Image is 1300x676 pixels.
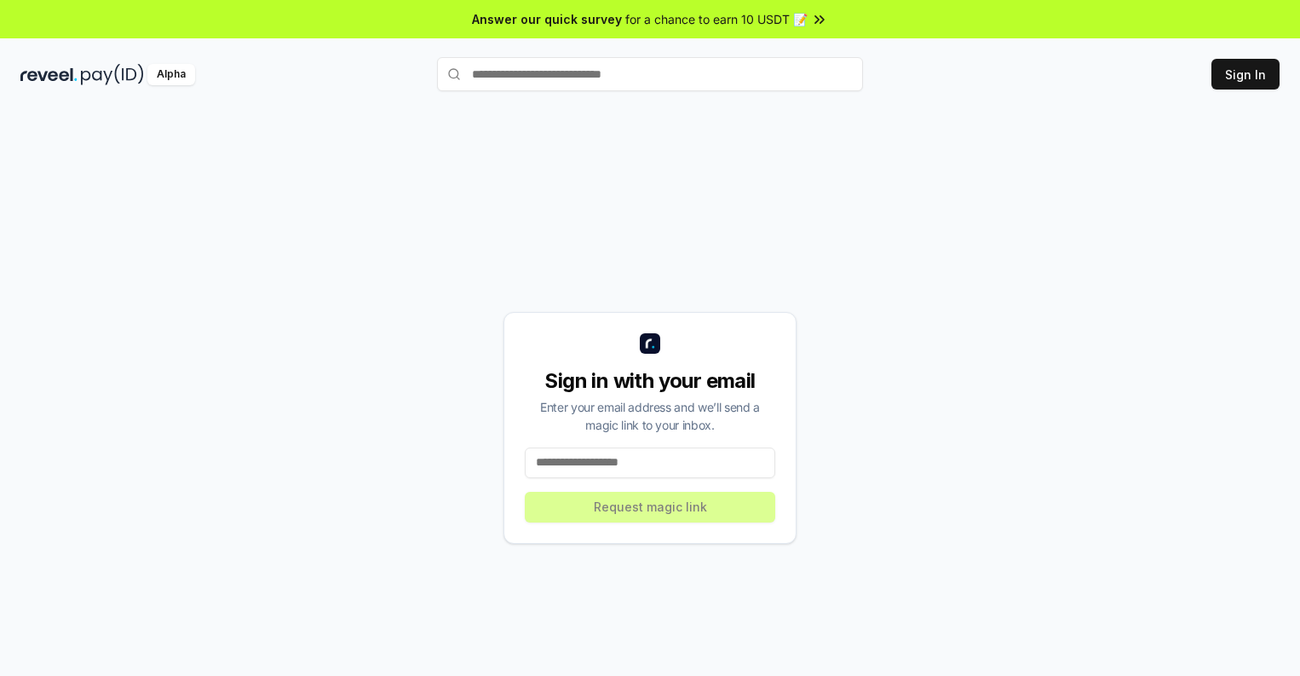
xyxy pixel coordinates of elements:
[640,333,660,354] img: logo_small
[625,10,808,28] span: for a chance to earn 10 USDT 📝
[81,64,144,85] img: pay_id
[472,10,622,28] span: Answer our quick survey
[525,367,775,395] div: Sign in with your email
[1211,59,1280,90] button: Sign In
[20,64,78,85] img: reveel_dark
[147,64,195,85] div: Alpha
[525,398,775,434] div: Enter your email address and we’ll send a magic link to your inbox.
